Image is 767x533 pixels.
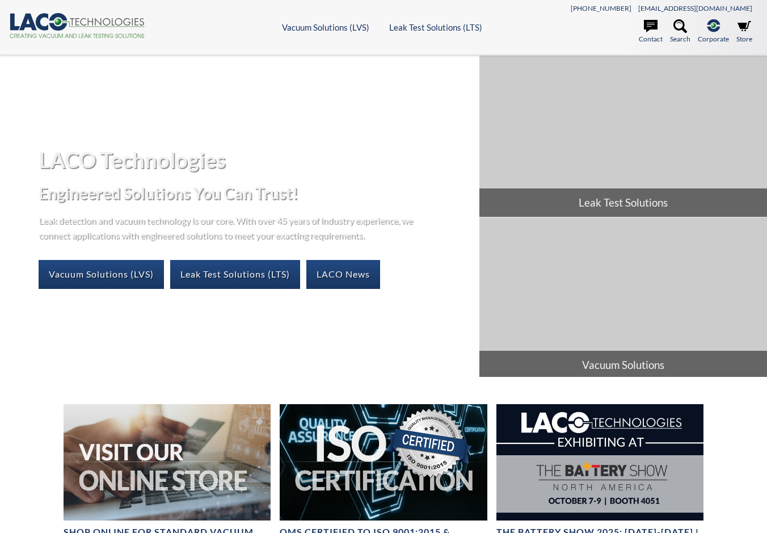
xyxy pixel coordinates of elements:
[638,4,752,12] a: [EMAIL_ADDRESS][DOMAIN_NAME]
[282,22,369,32] a: Vacuum Solutions (LVS)
[479,188,767,217] span: Leak Test Solutions
[306,260,380,288] a: LACO News
[389,22,482,32] a: Leak Test Solutions (LTS)
[39,146,470,174] h1: LACO Technologies
[670,19,690,44] a: Search
[698,33,729,44] span: Corporate
[39,260,164,288] a: Vacuum Solutions (LVS)
[39,213,419,242] p: Leak detection and vacuum technology is our core. With over 45 years of industry experience, we c...
[736,19,752,44] a: Store
[639,19,663,44] a: Contact
[39,183,470,204] h2: Engineered Solutions You Can Trust!
[170,260,300,288] a: Leak Test Solutions (LTS)
[479,56,767,217] a: Leak Test Solutions
[571,4,631,12] a: [PHONE_NUMBER]
[479,351,767,379] span: Vacuum Solutions
[479,217,767,379] a: Vacuum Solutions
